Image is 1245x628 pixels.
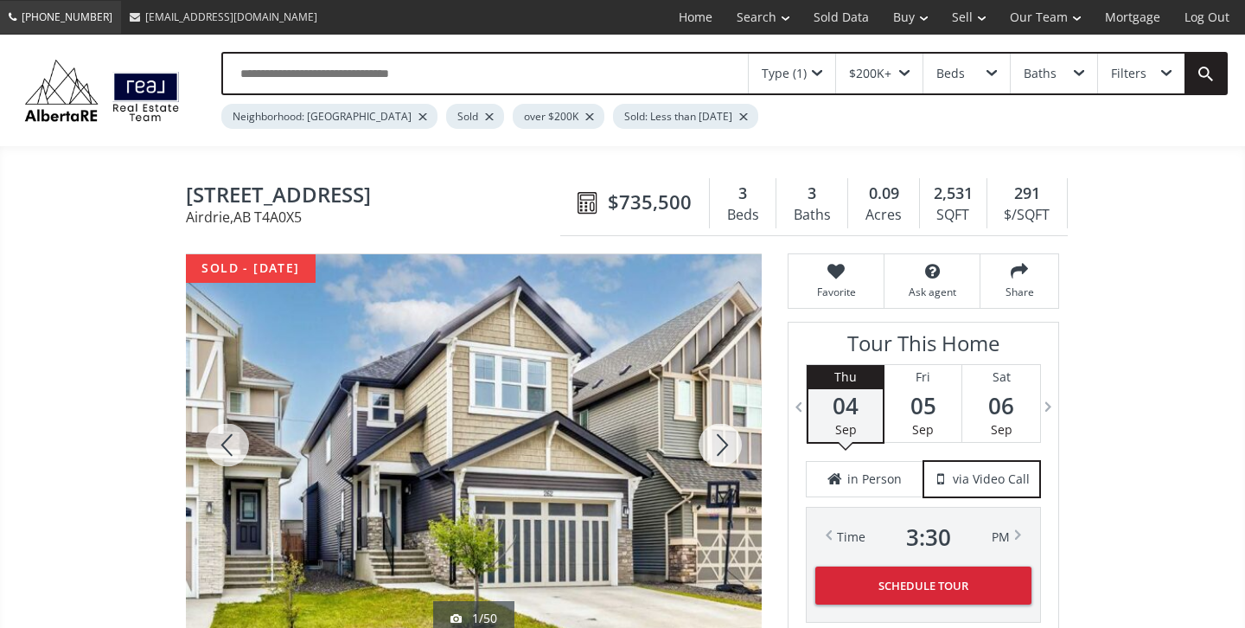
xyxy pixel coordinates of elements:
span: 05 [884,394,961,418]
div: 3 [718,183,767,205]
span: via Video Call [953,471,1030,488]
div: SQFT [929,202,978,228]
span: Sep [991,421,1012,438]
span: [EMAIL_ADDRESS][DOMAIN_NAME] [145,10,317,24]
div: Thu [808,365,883,389]
span: Favorite [797,285,875,299]
span: 3 : 30 [906,525,951,549]
div: Neighborhood: [GEOGRAPHIC_DATA] [221,104,437,129]
div: Sold: Less than [DATE] [613,104,758,129]
span: 04 [808,394,883,418]
div: Acres [857,202,910,228]
div: Type (1) [762,67,807,80]
span: Airdrie , AB T4A0X5 [186,210,569,224]
div: 1/50 [450,610,497,627]
div: 0.09 [857,183,910,205]
h3: Tour This Home [806,331,1041,364]
button: Schedule Tour [815,567,1031,605]
span: Sep [835,421,857,438]
div: Beds [718,202,767,228]
a: [EMAIL_ADDRESS][DOMAIN_NAME] [121,1,326,33]
span: 06 [962,394,1040,418]
div: Sat [962,365,1040,389]
div: $/SQFT [996,202,1058,228]
div: sold - [DATE] [186,254,316,283]
span: $735,500 [608,189,692,215]
span: [PHONE_NUMBER] [22,10,112,24]
div: Filters [1111,67,1146,80]
div: 3 [785,183,839,205]
div: Beds [936,67,965,80]
span: 262 Kingfisher Crescent SE [186,183,569,210]
div: Fri [884,365,961,389]
div: Baths [1024,67,1057,80]
span: Sep [912,421,934,438]
div: Baths [785,202,839,228]
span: Ask agent [893,285,971,299]
div: over $200K [513,104,604,129]
span: in Person [847,471,902,488]
div: 291 [996,183,1058,205]
span: 2,531 [934,183,973,205]
div: Time PM [837,525,1010,549]
span: Share [989,285,1050,299]
img: Logo [17,55,187,126]
div: Sold [446,104,504,129]
div: $200K+ [849,67,891,80]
